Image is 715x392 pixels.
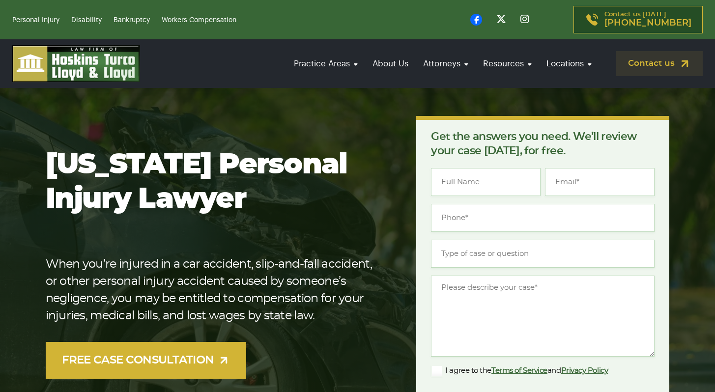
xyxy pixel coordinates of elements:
[289,50,363,78] a: Practice Areas
[46,342,247,379] a: FREE CASE CONSULTATION
[218,354,230,366] img: arrow-up-right-light.svg
[491,367,547,374] a: Terms of Service
[368,50,413,78] a: About Us
[616,51,703,76] a: Contact us
[604,11,691,28] p: Contact us [DATE]
[431,130,655,158] p: Get the answers you need. We’ll review your case [DATE], for free.
[545,168,655,196] input: Email*
[162,17,236,24] a: Workers Compensation
[542,50,597,78] a: Locations
[431,240,655,268] input: Type of case or question
[71,17,102,24] a: Disability
[12,45,140,82] img: logo
[431,168,541,196] input: Full Name
[46,148,385,217] h1: [US_STATE] Personal Injury Lawyer
[573,6,703,33] a: Contact us [DATE][PHONE_NUMBER]
[46,256,385,325] p: When you’re injured in a car accident, slip-and-fall accident, or other personal injury accident ...
[12,17,59,24] a: Personal Injury
[604,18,691,28] span: [PHONE_NUMBER]
[114,17,150,24] a: Bankruptcy
[478,50,537,78] a: Resources
[431,365,608,377] label: I agree to the and
[561,367,608,374] a: Privacy Policy
[418,50,473,78] a: Attorneys
[431,204,655,232] input: Phone*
